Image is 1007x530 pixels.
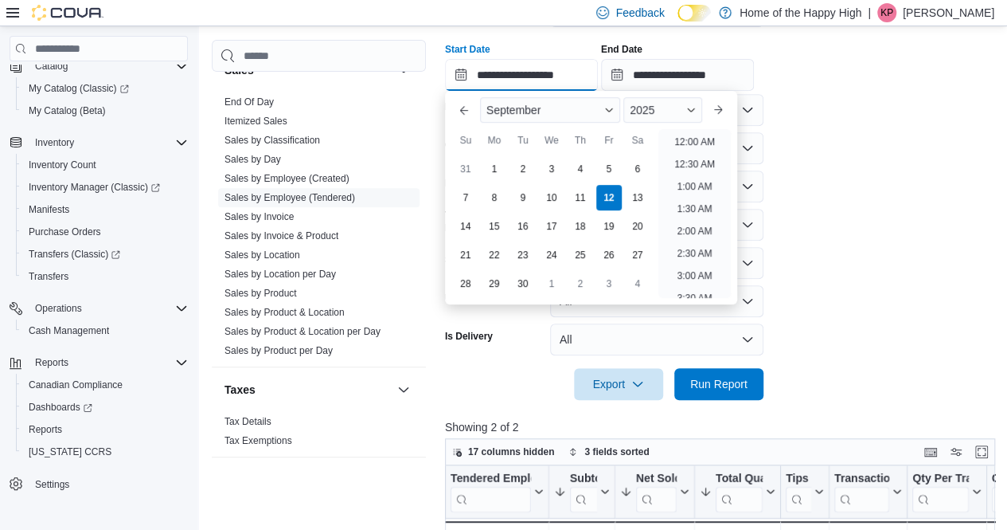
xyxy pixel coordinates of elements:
[22,375,129,395] a: Canadian Compliance
[29,133,80,152] button: Inventory
[224,435,292,446] a: Tax Exemptions
[224,434,292,447] span: Tax Exemptions
[22,442,188,461] span: Washington CCRS
[445,330,493,343] label: Is Delivery
[29,226,101,238] span: Purchase Orders
[16,221,194,243] button: Purchase Orders
[35,60,68,73] span: Catalog
[451,472,544,512] button: Tendered Employee
[29,248,120,261] span: Transfers (Classic)
[670,289,718,308] li: 3:30 AM
[16,265,194,288] button: Transfers
[453,271,478,296] div: day-28
[212,92,426,367] div: Sales
[596,185,622,210] div: day-12
[16,198,194,221] button: Manifests
[29,353,75,372] button: Reports
[482,214,507,239] div: day-15
[668,132,721,151] li: 12:00 AM
[224,415,271,428] span: Tax Details
[3,297,194,320] button: Operations
[453,214,478,239] div: day-14
[22,222,107,241] a: Purchase Orders
[716,472,763,487] div: Total Quantity
[741,142,754,155] button: Open list of options
[22,222,188,241] span: Purchase Orders
[453,242,478,268] div: day-21
[22,200,188,219] span: Manifests
[601,43,642,56] label: End Date
[32,5,103,21] img: Cova
[630,104,654,116] span: 2025
[29,270,68,283] span: Transfers
[539,242,564,268] div: day-24
[539,271,564,296] div: day-1
[29,57,74,76] button: Catalog
[224,288,297,299] a: Sales by Product
[670,266,718,285] li: 3:00 AM
[786,472,824,512] button: Tips
[550,324,763,355] button: All
[16,176,194,198] a: Inventory Manager (Classic)
[451,472,531,487] div: Tendered Employee
[903,3,994,22] p: [PERSON_NAME]
[539,128,564,153] div: We
[539,156,564,182] div: day-3
[22,155,188,175] span: Inventory Count
[394,380,413,399] button: Taxes
[224,382,391,398] button: Taxes
[3,132,194,154] button: Inventory
[570,472,597,512] div: Subtotal
[510,271,536,296] div: day-30
[596,242,622,268] div: day-26
[482,128,507,153] div: Mo
[224,345,333,356] a: Sales by Product per Day
[834,472,889,512] div: Transaction Average
[741,104,754,116] button: Open list of options
[16,243,194,265] a: Transfers (Classic)
[921,442,940,461] button: Keyboard shortcuts
[705,97,731,123] button: Next month
[22,101,112,120] a: My Catalog (Beta)
[224,416,271,427] a: Tax Details
[834,472,902,512] button: Transaction Average
[224,210,294,223] span: Sales by Invoice
[16,100,194,122] button: My Catalog (Beta)
[554,472,610,512] button: Subtotal
[615,5,664,21] span: Feedback
[601,59,754,91] input: Press the down key to open a popover containing a calendar.
[22,321,188,340] span: Cash Management
[224,191,355,204] span: Sales by Employee (Tendered)
[596,128,622,153] div: Fr
[670,222,718,241] li: 2:00 AM
[224,249,300,261] span: Sales by Location
[16,418,194,441] button: Reports
[29,446,111,458] span: [US_STATE] CCRS
[674,368,763,400] button: Run Report
[568,271,593,296] div: day-2
[29,82,129,95] span: My Catalog (Classic)
[224,307,345,318] a: Sales by Product & Location
[677,5,711,22] input: Dark Mode
[568,185,593,210] div: day-11
[16,396,194,418] a: Dashboards
[29,474,188,494] span: Settings
[224,154,281,165] a: Sales by Day
[510,128,536,153] div: Tu
[584,368,654,400] span: Export
[3,351,194,374] button: Reports
[22,420,68,439] a: Reports
[22,155,103,175] a: Inventory Count
[35,136,74,149] span: Inventory
[786,472,811,512] div: Tips
[625,156,650,182] div: day-6
[620,472,689,512] button: Net Sold
[453,128,478,153] div: Su
[29,423,62,436] span: Reports
[22,245,127,264] a: Transfers (Classic)
[912,472,981,512] button: Qty Per Transaction
[740,3,861,22] p: Home of the Happy High
[29,353,188,372] span: Reports
[16,374,194,396] button: Canadian Compliance
[22,442,118,461] a: [US_STATE] CCRS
